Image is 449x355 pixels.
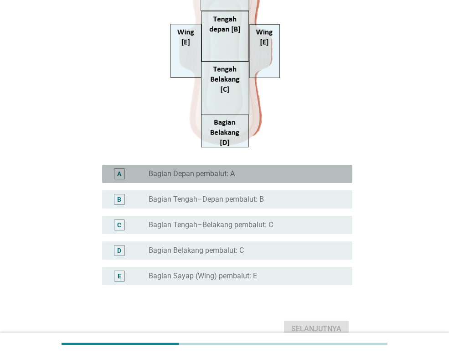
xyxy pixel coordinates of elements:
[117,195,121,204] div: B
[117,169,121,179] div: A
[149,169,235,178] label: Bagian Depan pembalut: A
[149,220,273,230] label: Bagian Tengah–Belakang pembalut: C
[149,246,244,255] label: Bagian Belakang pembalut: C
[149,271,257,281] label: Bagian Sayap (Wing) pembalut: E
[117,246,121,256] div: D
[149,195,264,204] label: Bagian Tengah–Depan pembalut: B
[117,220,121,230] div: C
[118,271,121,281] div: E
